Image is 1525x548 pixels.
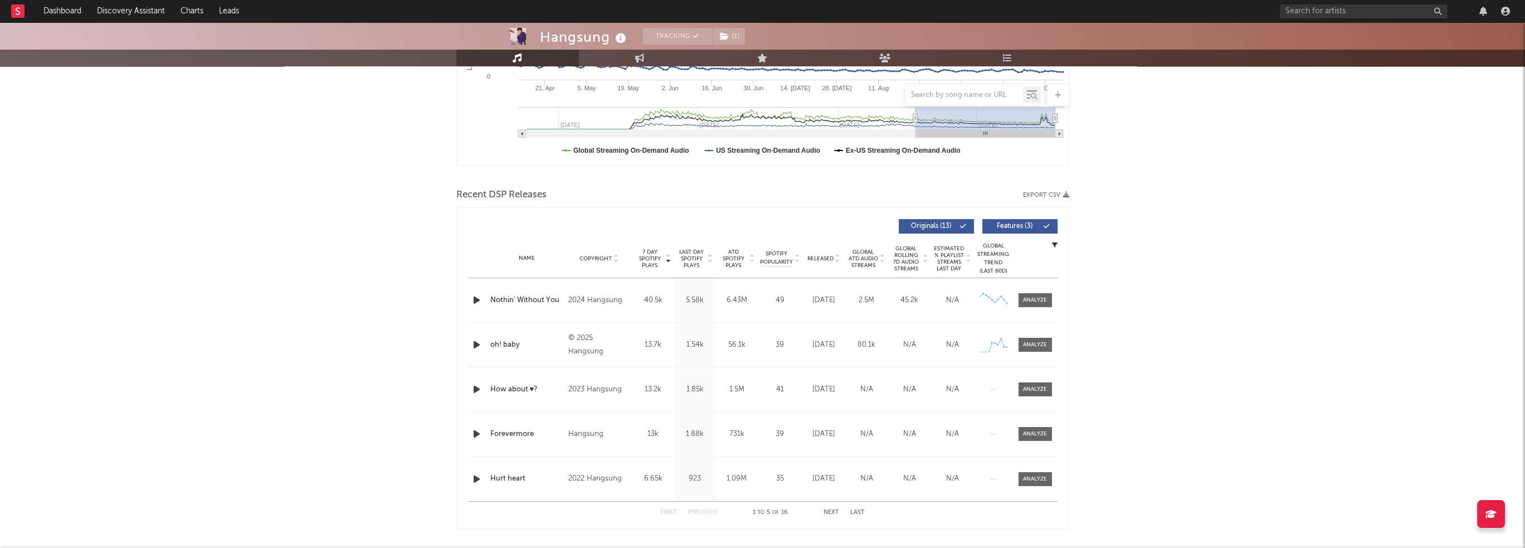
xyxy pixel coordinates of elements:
div: 45.2k [891,295,928,306]
div: 2023 Hangsung [568,383,629,396]
div: 49 [761,295,800,306]
span: 7 Day Spotify Plays [635,249,665,269]
div: 1.85k [677,384,713,395]
button: Features(3) [982,219,1058,234]
div: N/A [848,384,885,395]
div: [DATE] [805,473,842,484]
div: N/A [934,384,971,395]
div: Hangsung [540,28,629,46]
div: 1.54k [677,340,713,351]
div: 13k [635,429,671,440]
button: Tracking [643,28,713,45]
text: Global Streaming On-Demand Audio [573,147,689,154]
span: Originals ( 13 ) [906,223,957,230]
div: [DATE] [805,429,842,440]
button: Next [824,510,839,516]
div: [DATE] [805,340,842,351]
div: 923 [677,473,713,484]
div: [DATE] [805,295,842,306]
span: Global Rolling 7D Audio Streams [891,245,922,272]
input: Search for artists [1280,4,1447,18]
button: (1) [713,28,745,45]
text: 0 [486,73,490,80]
div: 39 [761,429,800,440]
div: 41 [761,384,800,395]
div: 5.58k [677,295,713,306]
div: 6.65k [635,473,671,484]
div: N/A [934,340,971,351]
div: 80.1k [848,340,885,351]
span: to [758,510,764,515]
span: Global ATD Audio Streams [848,249,879,269]
div: N/A [891,429,928,440]
div: 2022 Hangsung [568,472,629,486]
button: Last [850,510,865,516]
div: 39 [761,340,800,351]
span: ( 1 ) [713,28,746,45]
div: 1.5M [719,384,755,395]
div: 40.5k [635,295,671,306]
div: N/A [848,473,885,484]
div: 13.7k [635,340,671,351]
a: How about ♥? [490,384,563,395]
div: 1 5 16 [740,506,801,520]
text: US Streaming On-Demand Audio [716,147,820,154]
text: Ex-US Streaming On-Demand Audio [845,147,960,154]
a: Forevermore [490,429,563,440]
div: N/A [934,429,971,440]
span: Features ( 3 ) [990,223,1041,230]
div: N/A [891,340,928,351]
button: Originals(13) [899,219,974,234]
div: 1.88k [677,429,713,440]
button: First [661,510,677,516]
button: Previous [688,510,718,516]
div: N/A [891,473,928,484]
div: 1.09M [719,473,755,484]
div: N/A [934,473,971,484]
span: Copyright [579,255,612,262]
div: Hangsung [568,428,629,441]
input: Search by song name or URL [905,91,1023,100]
span: of [772,510,779,515]
div: [DATE] [805,384,842,395]
span: ATD Spotify Plays [719,249,748,269]
a: Nothin' Without You [490,295,563,306]
a: Hurt heart [490,473,563,484]
span: Spotify Popularity [760,250,793,266]
div: 13.2k [635,384,671,395]
div: Name [490,254,563,263]
div: 2.5M [848,295,885,306]
span: Released [807,255,834,262]
div: © 2025 Hangsung [568,332,629,358]
div: 2024 Hangsung [568,294,629,307]
div: 731k [719,429,755,440]
span: Recent DSP Releases [456,188,547,202]
span: Last Day Spotify Plays [677,249,707,269]
button: Export CSV [1023,192,1069,198]
div: Global Streaming Trend (Last 60D) [977,242,1010,275]
div: 6.43M [719,295,755,306]
div: 35 [761,473,800,484]
div: N/A [891,384,928,395]
div: N/A [848,429,885,440]
div: 56.1k [719,340,755,351]
div: N/A [934,295,971,306]
a: oh! baby [490,340,563,351]
span: Estimated % Playlist Streams Last Day [934,245,964,272]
